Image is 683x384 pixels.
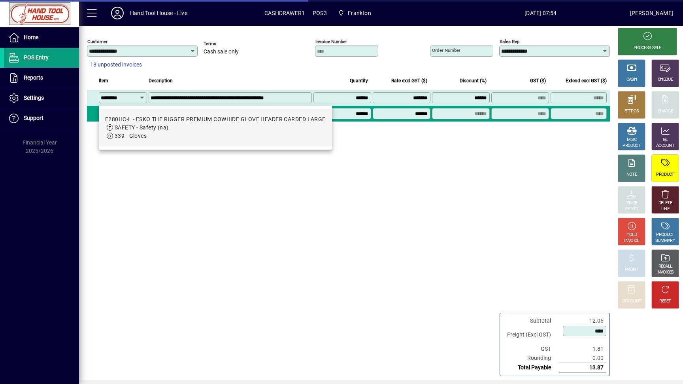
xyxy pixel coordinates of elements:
mat-option: E280HC-L - ESKO THE RIGGER PREMIUM COWHIDE GLOVE HEADER CARDED LARGE [99,109,332,146]
span: POS Entry [24,54,49,61]
div: Hand Tool House - Live [130,7,187,19]
div: ACCOUNT [656,143,674,149]
div: SUMMARY [655,238,675,244]
td: GST [503,344,559,354]
div: PRODUCT [656,232,674,238]
span: Support [24,115,43,121]
span: Settings [24,95,44,101]
span: CASHDRAWER1 [264,7,305,19]
mat-label: Customer [87,39,108,44]
a: Support [4,108,79,128]
a: Settings [4,88,79,108]
div: CHEQUE [658,77,673,83]
div: PRODUCT [656,172,674,178]
div: PROCESS SALE [634,45,661,51]
div: E280HC-L - ESKO THE RIGGER PREMIUM COWHIDE GLOVE HEADER CARDED LARGE [105,115,326,124]
div: RECALL [658,264,672,270]
span: SAFETY - Safety (na) [115,124,169,131]
span: Terms [204,41,251,46]
td: Freight (Excl GST) [503,325,559,344]
div: CASH [626,77,637,83]
span: [DATE] 07:54 [451,7,630,19]
div: [PERSON_NAME] [630,7,673,19]
div: DELETE [658,200,672,206]
div: MISC [627,137,636,143]
div: EFTPOS [625,108,639,114]
button: Profile [105,6,130,20]
td: 1.81 [559,344,606,354]
div: INVOICES [657,270,674,276]
div: HOLD [626,232,637,238]
td: 12.06 [559,316,606,325]
div: INVOICE [624,238,639,244]
span: GST ($) [530,76,546,85]
div: LINE [661,206,669,212]
a: Reports [4,68,79,88]
div: RESET [659,298,671,304]
td: Rounding [503,354,559,363]
mat-label: Invoice number [315,39,347,44]
span: Description [149,76,173,85]
td: Subtotal [503,316,559,325]
td: 0.00 [559,354,606,363]
div: PRODUCT [623,143,640,149]
span: Quantity [350,76,368,85]
span: 339 - Gloves [115,133,147,139]
a: Home [4,28,79,48]
span: Frankton [335,6,374,20]
span: POS3 [313,7,327,19]
button: 18 unposted invoices [87,58,145,72]
span: Item [99,76,108,85]
span: Reports [24,74,43,81]
div: NOTE [626,172,637,178]
span: Rate excl GST ($) [391,76,427,85]
div: SELECT [625,206,639,212]
div: PROFIT [625,267,638,273]
div: PRICE [626,200,637,206]
div: CHARGE [658,108,673,114]
div: DISCOUNT [622,298,641,304]
span: Cash sale only [204,49,239,55]
div: GL [663,137,668,143]
span: Extend excl GST ($) [566,76,607,85]
td: Total Payable [503,363,559,373]
span: Home [24,34,38,40]
span: Frankton [348,7,371,19]
span: Discount (%) [460,76,487,85]
mat-label: Sales rep [500,39,519,44]
mat-label: Order number [432,48,460,53]
td: 13.87 [559,363,606,373]
span: 18 unposted invoices [90,61,142,69]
